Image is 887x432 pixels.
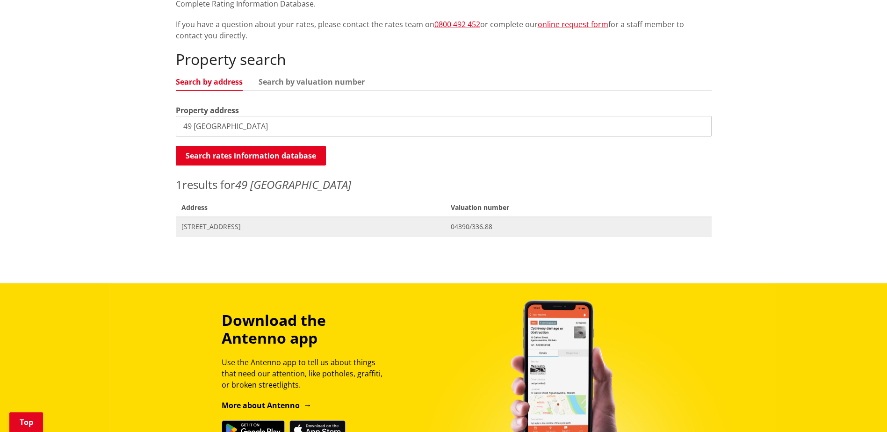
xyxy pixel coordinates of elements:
p: results for [176,176,712,193]
span: Address [176,198,446,217]
p: Use the Antenno app to tell us about things that need our attention, like potholes, graffiti, or ... [222,357,391,390]
p: If you have a question about your rates, please contact the rates team on or complete our for a s... [176,19,712,41]
label: Property address [176,105,239,116]
a: [STREET_ADDRESS] 04390/336.88 [176,217,712,236]
a: 0800 492 452 [434,19,480,29]
h2: Property search [176,50,712,68]
a: Top [9,412,43,432]
h3: Download the Antenno app [222,311,391,347]
a: More about Antenno [222,400,312,410]
button: Search rates information database [176,146,326,166]
a: online request form [538,19,608,29]
span: Valuation number [445,198,711,217]
em: 49 [GEOGRAPHIC_DATA] [235,177,351,192]
span: 04390/336.88 [451,222,706,231]
input: e.g. Duke Street NGARUAWAHIA [176,116,712,137]
a: Search by valuation number [259,78,365,86]
span: [STREET_ADDRESS] [181,222,440,231]
a: Search by address [176,78,243,86]
span: 1 [176,177,182,192]
iframe: Messenger Launcher [844,393,878,426]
